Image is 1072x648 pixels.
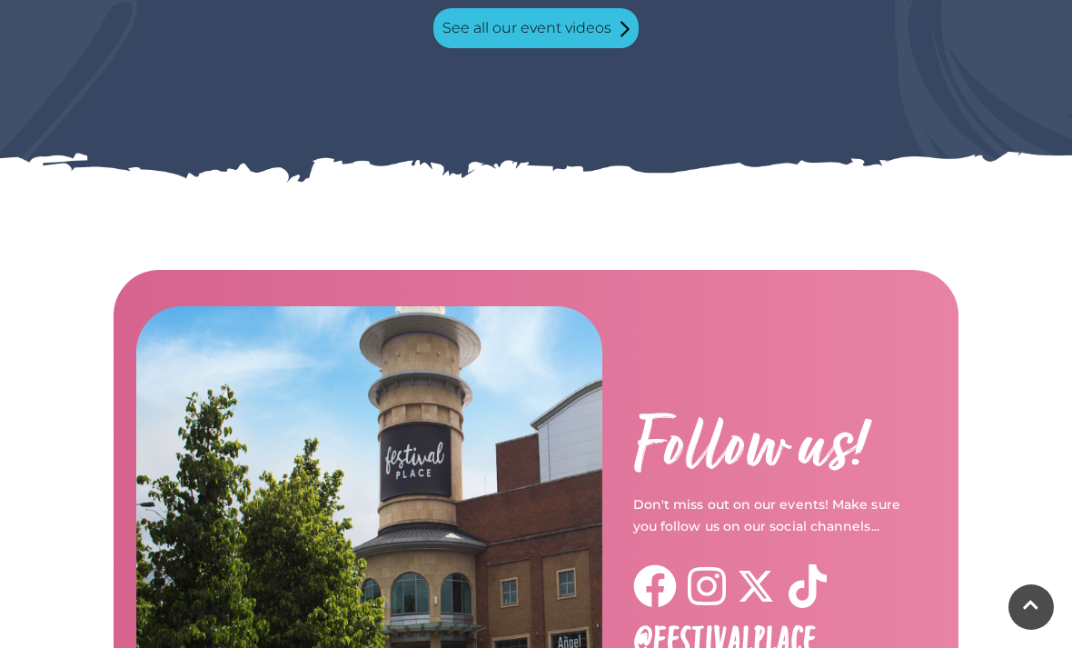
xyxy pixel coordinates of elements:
[633,493,906,537] p: Don't miss out on our events! Make sure you follow us on our social channels...
[633,406,906,493] h2: Follow us!
[633,564,684,608] a: Facebook
[433,8,639,48] a: See all our event videos
[688,564,733,608] a: Instagram
[786,564,837,608] a: Tiktok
